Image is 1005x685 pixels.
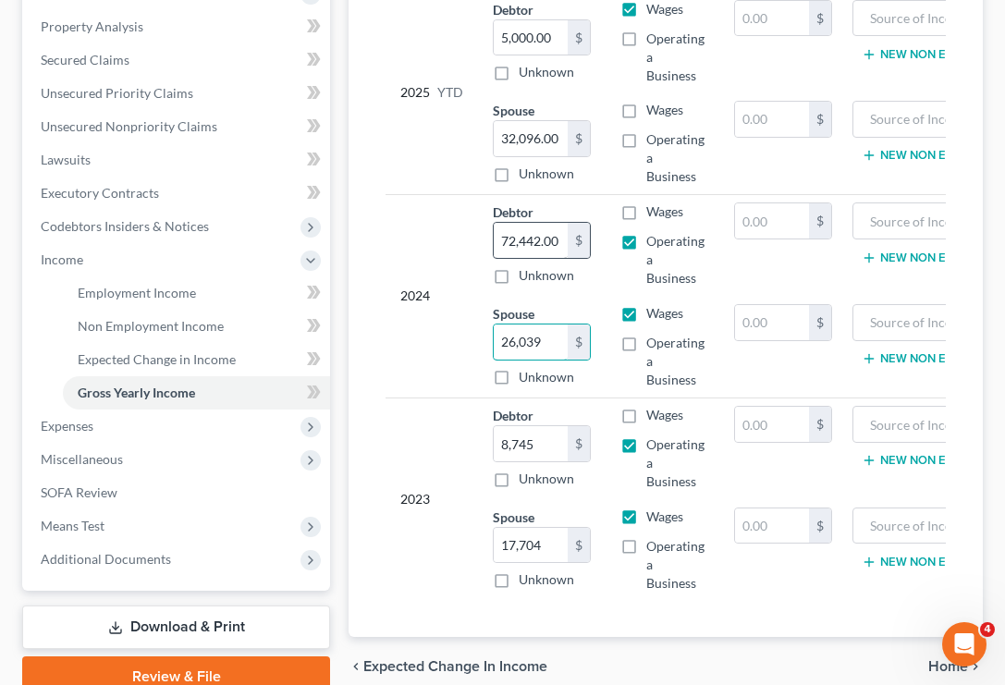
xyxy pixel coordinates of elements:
[568,20,590,55] div: $
[568,528,590,563] div: $
[41,185,159,201] span: Executory Contracts
[22,605,330,649] a: Download & Print
[646,203,683,219] span: Wages
[494,324,568,360] input: 0.00
[41,418,93,434] span: Expenses
[809,305,831,340] div: $
[41,118,217,134] span: Unsecured Nonpriority Claims
[26,110,330,143] a: Unsecured Nonpriority Claims
[26,177,330,210] a: Executory Contracts
[519,570,574,589] label: Unknown
[41,85,193,101] span: Unsecured Priority Claims
[568,121,590,156] div: $
[41,451,123,467] span: Miscellaneous
[363,659,547,674] span: Expected Change in Income
[942,622,987,667] iframe: Intercom live chat
[349,659,363,674] i: chevron_left
[63,343,330,376] a: Expected Change in Income
[493,406,533,425] label: Debtor
[493,304,534,324] label: Spouse
[968,659,983,674] i: chevron_right
[41,484,117,500] span: SOFA Review
[735,203,809,239] input: 0.00
[519,266,574,285] label: Unknown
[646,305,683,321] span: Wages
[568,223,590,258] div: $
[646,407,683,422] span: Wages
[26,77,330,110] a: Unsecured Priority Claims
[980,622,995,637] span: 4
[41,518,104,533] span: Means Test
[493,508,534,527] label: Spouse
[63,376,330,410] a: Gross Yearly Income
[494,528,568,563] input: 0.00
[735,102,809,137] input: 0.00
[735,508,809,544] input: 0.00
[519,368,574,386] label: Unknown
[646,1,683,17] span: Wages
[809,407,831,442] div: $
[26,10,330,43] a: Property Analysis
[494,121,568,156] input: 0.00
[646,131,705,184] span: Operating a Business
[646,233,705,286] span: Operating a Business
[400,406,463,592] div: 2023
[735,305,809,340] input: 0.00
[735,407,809,442] input: 0.00
[493,101,534,120] label: Spouse
[646,102,683,117] span: Wages
[646,508,683,524] span: Wages
[735,1,809,36] input: 0.00
[809,102,831,137] div: $
[41,551,171,567] span: Additional Documents
[646,538,705,591] span: Operating a Business
[928,659,968,674] span: Home
[809,1,831,36] div: $
[26,143,330,177] a: Lawsuits
[78,285,196,300] span: Employment Income
[568,324,590,360] div: $
[646,436,705,489] span: Operating a Business
[493,202,533,222] label: Debtor
[78,385,195,400] span: Gross Yearly Income
[78,318,224,334] span: Non Employment Income
[63,276,330,310] a: Employment Income
[568,426,590,461] div: $
[26,476,330,509] a: SOFA Review
[519,63,574,81] label: Unknown
[41,251,83,267] span: Income
[809,203,831,239] div: $
[26,43,330,77] a: Secured Claims
[646,335,705,387] span: Operating a Business
[78,351,236,367] span: Expected Change in Income
[494,223,568,258] input: 0.00
[928,659,983,674] button: Home chevron_right
[519,470,574,488] label: Unknown
[41,218,209,234] span: Codebtors Insiders & Notices
[494,20,568,55] input: 0.00
[400,202,463,388] div: 2024
[41,152,91,167] span: Lawsuits
[41,52,129,67] span: Secured Claims
[519,165,574,183] label: Unknown
[809,508,831,544] div: $
[349,659,547,674] button: chevron_left Expected Change in Income
[63,310,330,343] a: Non Employment Income
[646,31,705,83] span: Operating a Business
[41,18,143,34] span: Property Analysis
[437,83,463,102] span: YTD
[494,426,568,461] input: 0.00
